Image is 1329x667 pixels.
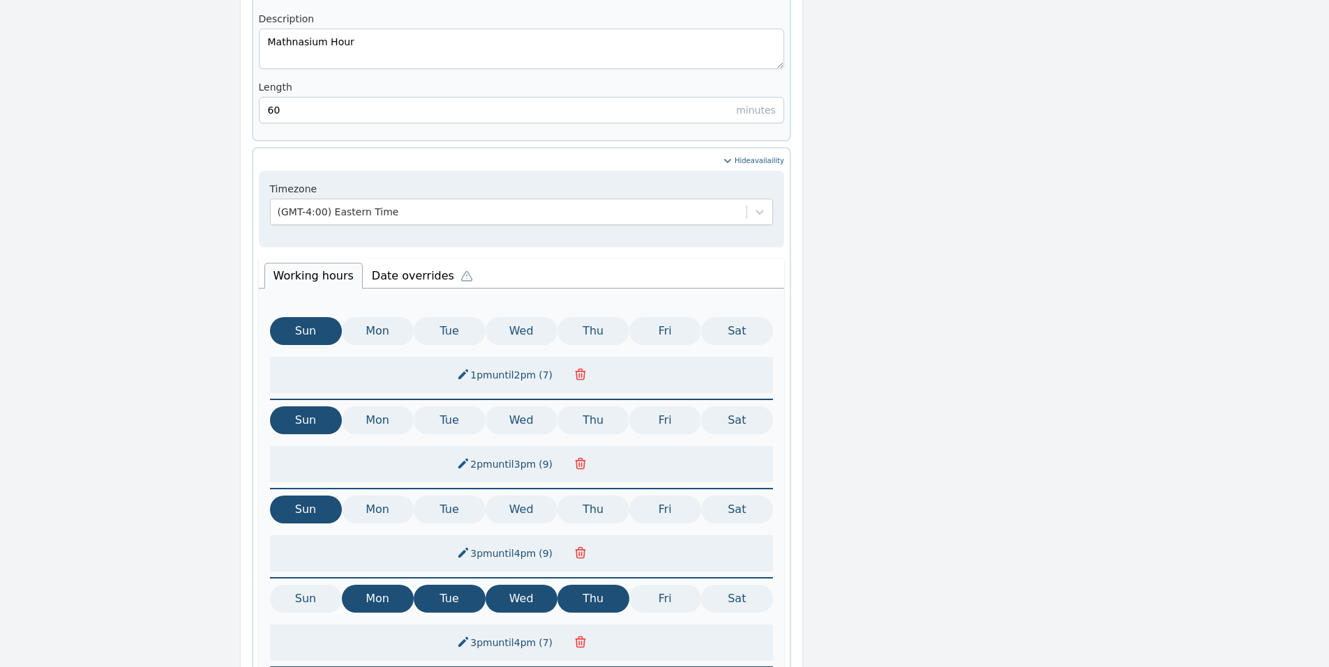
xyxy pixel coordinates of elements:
[414,317,486,345] button: Tue
[486,406,557,434] button: Wed
[448,362,564,388] button: 1pmuntil2pm(7)
[259,97,784,123] input: 15
[270,406,342,434] button: Sun
[259,29,784,69] textarea: Mathnasium Hour
[259,12,784,26] label: Description
[486,496,557,523] button: Wed
[557,496,629,523] button: Thu
[270,585,342,613] button: Sun
[701,406,773,434] button: Sat
[414,406,486,434] button: Tue
[448,630,564,655] button: 3pmuntil4pm(7)
[629,406,701,434] button: Fri
[701,496,773,523] button: Sat
[557,406,629,434] button: Thu
[270,317,342,345] button: Sun
[536,369,555,381] span: ( 7 )
[629,317,701,345] button: Fri
[629,585,701,613] button: Fri
[259,80,784,94] label: Length
[486,585,557,613] button: Wed
[486,317,557,345] button: Wed
[557,585,629,613] button: Thu
[363,259,488,289] li: Date overrides
[557,317,629,345] button: Thu
[264,263,363,289] li: Working hours
[735,154,784,168] span: Hide availaility
[701,317,773,345] button: Sat
[414,496,486,523] button: Tue
[414,585,486,613] button: Tue
[270,496,342,523] button: Sun
[342,585,414,613] button: Mon
[448,452,564,477] button: 2pmuntil3pm(9)
[342,317,414,345] button: Mon
[342,406,414,434] button: Mon
[536,548,555,559] span: ( 9 )
[736,97,784,123] div: minutes
[701,585,773,613] button: Sat
[629,496,701,523] button: Fri
[270,182,773,196] label: Timezone
[448,541,564,566] button: 3pmuntil4pm(9)
[536,637,555,648] span: ( 7 )
[536,459,555,470] span: ( 9 )
[342,496,414,523] button: Mon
